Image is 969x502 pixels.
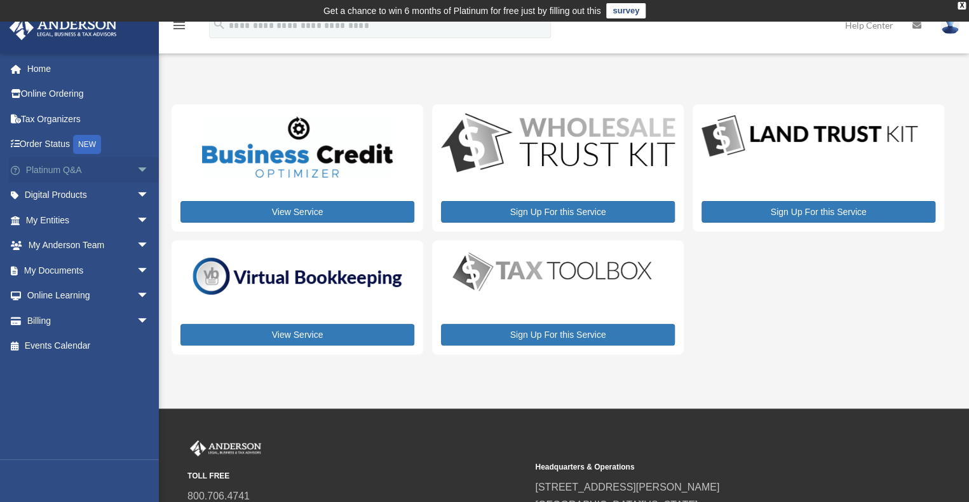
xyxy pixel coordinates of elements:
a: Digital Productsarrow_drop_down [9,183,162,208]
a: menu [172,22,187,33]
div: NEW [73,135,101,154]
img: User Pic [940,16,959,34]
span: arrow_drop_down [137,233,162,259]
a: My Entitiesarrow_drop_down [9,207,168,233]
a: Sign Up For this Service [441,201,675,223]
a: Platinum Q&Aarrow_drop_down [9,157,168,183]
div: Get a chance to win 6 months of Platinum for free just by filling out this [323,3,601,18]
span: arrow_drop_down [137,283,162,309]
img: taxtoolbox_new-1.webp [441,249,663,294]
a: Billingarrow_drop_down [9,308,168,333]
img: WS-Trust-Kit-lgo-1.jpg [441,113,675,175]
a: View Service [180,201,414,223]
a: My Anderson Teamarrow_drop_down [9,233,168,258]
a: Online Ordering [9,81,168,107]
img: Anderson Advisors Platinum Portal [187,440,264,457]
a: 800.706.4741 [187,491,250,501]
a: Home [9,56,168,81]
span: arrow_drop_down [137,157,162,183]
img: LandTrust_lgo-1.jpg [701,113,918,160]
a: My Documentsarrow_drop_down [9,258,168,283]
small: TOLL FREE [187,470,526,483]
span: arrow_drop_down [137,207,162,234]
a: Order StatusNEW [9,132,168,158]
small: Headquarters & Operations [535,461,874,474]
a: Sign Up For this Service [701,201,935,223]
i: menu [172,18,187,33]
a: Online Learningarrow_drop_down [9,283,168,309]
span: arrow_drop_down [137,258,162,284]
span: arrow_drop_down [137,183,162,209]
a: Tax Organizers [9,106,168,132]
span: arrow_drop_down [137,308,162,334]
a: View Service [180,324,414,345]
i: search [212,17,226,31]
a: Sign Up For this Service [441,324,675,345]
a: [STREET_ADDRESS][PERSON_NAME] [535,482,719,492]
a: survey [606,3,646,18]
div: close [958,2,966,10]
img: Anderson Advisors Platinum Portal [6,15,121,40]
a: Events Calendar [9,333,168,359]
